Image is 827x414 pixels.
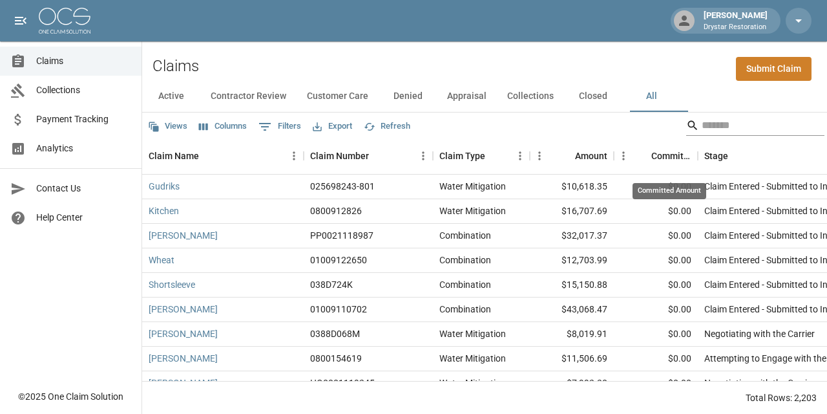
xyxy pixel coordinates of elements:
[255,116,304,137] button: Show filters
[310,278,353,291] div: 038D724K
[149,229,218,242] a: [PERSON_NAME]
[614,146,633,166] button: Menu
[704,138,728,174] div: Stage
[439,303,491,316] div: Combination
[149,303,218,316] a: [PERSON_NAME]
[309,116,355,136] button: Export
[36,113,131,126] span: Payment Tracking
[439,138,485,174] div: Claim Type
[530,224,614,248] div: $32,017.37
[530,248,614,273] div: $12,703.99
[622,81,680,112] button: All
[530,347,614,371] div: $11,506.69
[142,138,304,174] div: Claim Name
[36,83,131,97] span: Collections
[149,180,180,193] a: Gudriks
[310,303,367,316] div: 01009110702
[149,352,218,365] a: [PERSON_NAME]
[633,183,706,199] div: Committed Amount
[557,147,575,165] button: Sort
[310,229,373,242] div: PP0021118987
[564,81,622,112] button: Closed
[149,376,218,389] a: [PERSON_NAME]
[361,116,413,136] button: Refresh
[196,116,250,136] button: Select columns
[36,54,131,68] span: Claims
[149,278,195,291] a: Shortsleeve
[728,147,746,165] button: Sort
[704,376,815,389] div: Negotiating with the Carrier
[614,138,698,174] div: Committed Amount
[614,347,698,371] div: $0.00
[413,146,433,166] button: Menu
[36,182,131,195] span: Contact Us
[379,81,437,112] button: Denied
[36,142,131,155] span: Analytics
[530,298,614,322] div: $43,068.47
[439,204,506,217] div: Water Mitigation
[497,81,564,112] button: Collections
[439,229,491,242] div: Combination
[439,327,506,340] div: Water Mitigation
[437,81,497,112] button: Appraisal
[39,8,90,34] img: ocs-logo-white-transparent.png
[530,138,614,174] div: Amount
[510,146,530,166] button: Menu
[704,22,768,33] p: Drystar Restoration
[199,147,217,165] button: Sort
[439,180,506,193] div: Water Mitigation
[651,138,691,174] div: Committed Amount
[149,204,179,217] a: Kitchen
[633,147,651,165] button: Sort
[297,81,379,112] button: Customer Care
[485,147,503,165] button: Sort
[530,273,614,298] div: $15,150.88
[614,273,698,298] div: $0.00
[310,376,375,389] div: HO0001119245
[614,322,698,347] div: $0.00
[310,204,362,217] div: 0800912826
[310,254,367,267] div: 01009122650
[704,327,815,340] div: Negotiating with the Carrier
[142,81,200,112] button: Active
[736,57,811,81] a: Submit Claim
[310,327,360,340] div: 0388D068M
[304,138,433,174] div: Claim Number
[149,327,218,340] a: [PERSON_NAME]
[530,371,614,396] div: $7,992.30
[439,254,491,267] div: Combination
[149,254,174,267] a: Wheat
[18,390,123,403] div: © 2025 One Claim Solution
[36,211,131,224] span: Help Center
[433,138,530,174] div: Claim Type
[149,138,199,174] div: Claim Name
[310,352,362,365] div: 0800154619
[614,248,698,273] div: $0.00
[530,199,614,224] div: $16,707.69
[686,115,824,138] div: Search
[614,224,698,248] div: $0.00
[284,146,304,166] button: Menu
[310,180,375,193] div: 025698243-801
[530,146,549,166] button: Menu
[8,8,34,34] button: open drawer
[145,116,191,136] button: Views
[614,199,698,224] div: $0.00
[310,138,369,174] div: Claim Number
[439,376,506,389] div: Water Mitigation
[698,9,773,32] div: [PERSON_NAME]
[614,371,698,396] div: $0.00
[530,322,614,347] div: $8,019.91
[152,57,199,76] h2: Claims
[614,175,698,199] div: $0.00
[439,278,491,291] div: Combination
[439,352,506,365] div: Water Mitigation
[575,138,607,174] div: Amount
[746,391,817,404] div: Total Rows: 2,203
[530,175,614,199] div: $10,618.35
[614,298,698,322] div: $0.00
[369,147,387,165] button: Sort
[142,81,827,112] div: dynamic tabs
[200,81,297,112] button: Contractor Review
